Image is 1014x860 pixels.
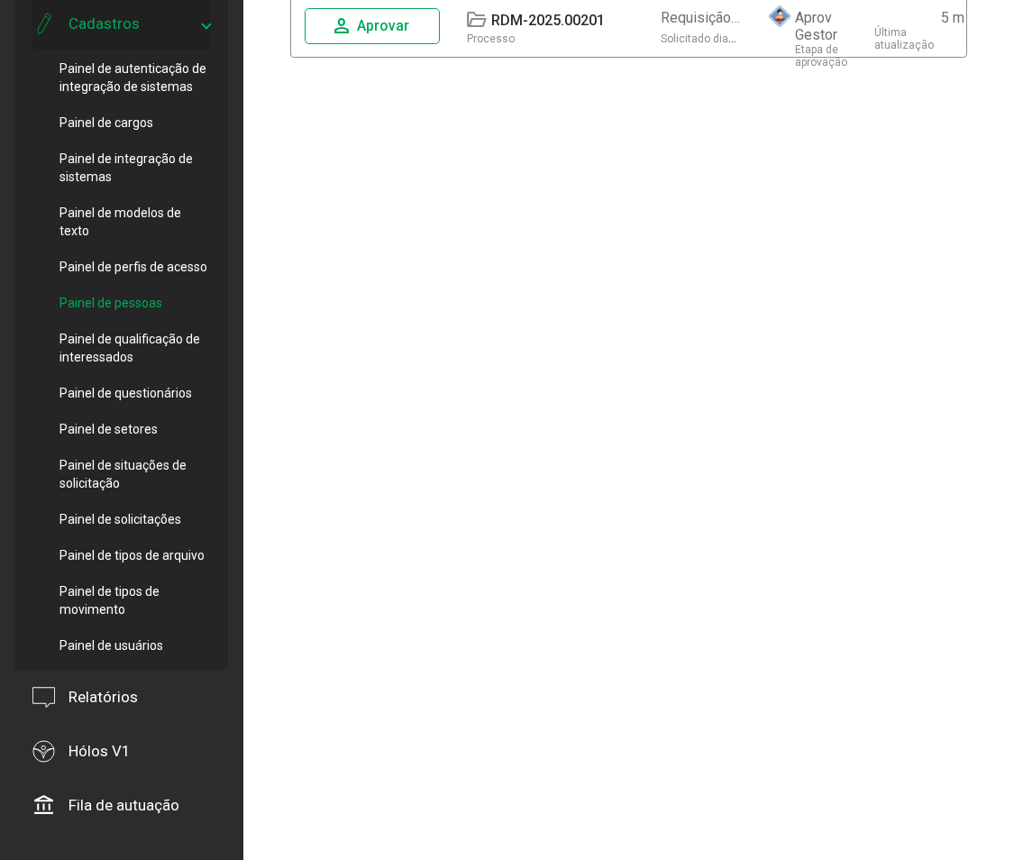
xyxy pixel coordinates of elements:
button: Aprovar [305,8,440,44]
span: Painel de integração de sistemas [59,150,210,186]
span: Aprovar [357,17,409,34]
div: Etapa de aprovação [795,43,847,69]
span: Painel de tipos de arquivo [59,546,205,564]
div: Requisição de materiais [661,9,742,26]
span: Painel de solicitações [59,510,181,528]
span: Painel de autenticação de integração de sistemas [59,59,210,96]
span: Painel de questionários [59,384,192,402]
div: Cadastros [69,14,140,32]
div: Relatórios [69,688,138,706]
mat-icon: person [331,15,352,37]
div: RDM-2025.00201 [491,12,605,29]
span: Painel de tipos de movimento [59,582,210,618]
span: Painel de usuários [59,636,163,654]
span: Painel de perfis de acesso [59,258,207,276]
div: Última atualização [874,26,964,51]
mat-icon: folder_open [465,9,487,31]
span: Painel de qualificação de interessados [59,330,210,366]
span: Painel de cargos [59,114,153,132]
div: Aprov Gestor [795,9,847,43]
span: Painel de setores [59,420,158,438]
div: Fila de autuação [69,796,179,814]
div: Processo [467,32,515,45]
span: Painel de situações de solicitação [59,456,210,492]
span: Painel de modelos de texto [59,204,210,240]
div: Cadastros [32,50,210,670]
div: 5 m [941,9,964,26]
span: Painel de pessoas [59,294,162,312]
div: Hólos V1 [69,742,131,760]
